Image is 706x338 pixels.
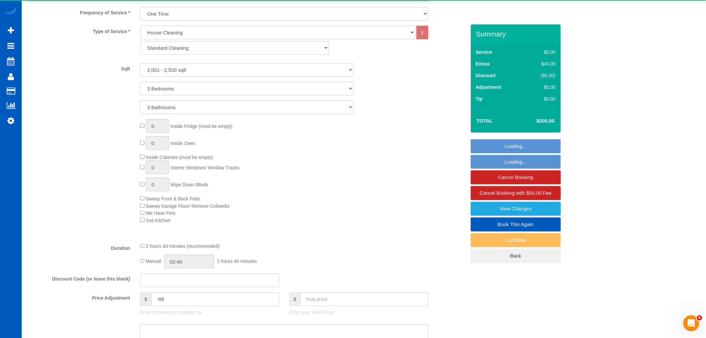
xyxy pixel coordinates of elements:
span: 4 [697,315,702,321]
img: Automaid Logo [4,7,17,16]
span: $ [140,293,151,306]
div: $0.00 [527,49,556,55]
label: Extras [476,60,490,67]
span: Inside Cabinets (must be empty) [146,155,213,160]
span: Inside Fridge (must be empty) [170,124,233,129]
p: Enter the Amount to Adjust, or [140,309,279,316]
div: $0.00 [527,96,556,102]
label: Type of Service * [23,26,135,35]
span: Interior Windows/ Window Tracks [170,165,240,170]
label: Price Adjustment [23,293,135,302]
span: Sweep Front & Back Patio [146,196,200,201]
div: ($0.00) [527,72,556,79]
span: Wipe Down Blinds [170,182,209,187]
a: Cancel Booking with $50.00 Fee [471,186,561,200]
span: Inside Oven [170,141,196,146]
label: Duration [23,242,135,251]
p: Enter your Final Price [289,309,428,316]
h4: $200.00 [516,118,555,124]
span: 2nd Kitchen [146,218,170,223]
span: $ [289,293,300,306]
span: 2 hours 40 minutes [217,259,257,264]
strong: Total [477,118,493,124]
h3: Summary [476,30,558,38]
span: We Have Pets [146,210,175,216]
a: Cancel Booking [471,170,561,184]
label: Discount [476,72,496,79]
label: Frequency of Service * [23,7,135,16]
label: Sqft [23,63,135,72]
div: $0.00 [527,84,556,91]
label: Adjustment [476,84,501,91]
input: final price [300,293,428,306]
label: Tip [476,96,483,102]
label: Discount Code (or leave this blank) [23,274,135,283]
label: Service [476,49,492,55]
span: Sweep Garage Floor/ Remove Cobwebs [146,203,230,209]
span: Manual [146,259,161,264]
a: View Changes [471,202,561,216]
a: Book This Again [471,217,561,231]
span: 2 hours 40 minutes (recommended) [146,244,220,249]
span: Cancel Booking with $50.00 Fee [480,190,552,196]
div: $40.00 [527,60,556,67]
a: Back [471,249,561,263]
iframe: Intercom live chat [683,315,699,331]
